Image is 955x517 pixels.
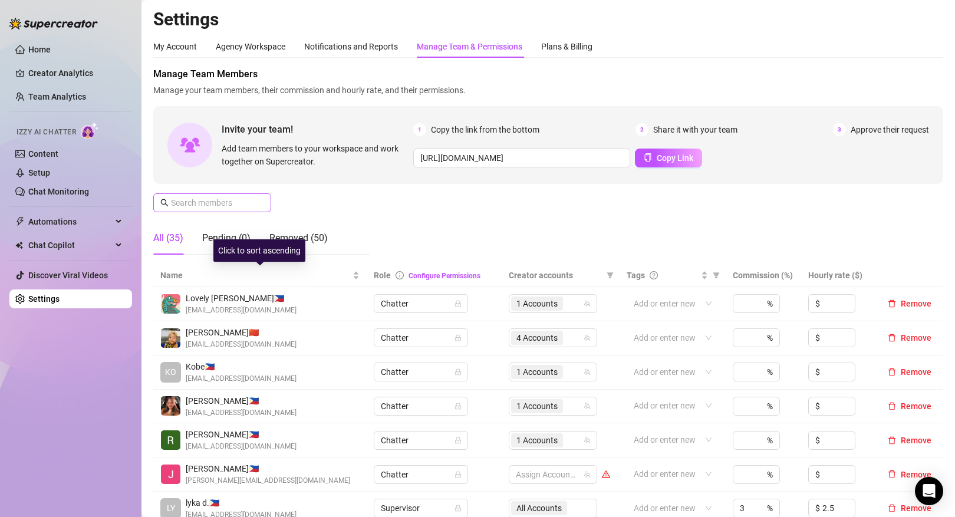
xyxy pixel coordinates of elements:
[417,40,522,53] div: Manage Team & Permissions
[710,266,722,284] span: filter
[28,236,112,255] span: Chat Copilot
[381,397,461,415] span: Chatter
[584,368,591,376] span: team
[161,430,180,450] img: Riza Joy Barrera
[541,40,592,53] div: Plans & Billing
[167,502,175,515] span: LY
[15,217,25,226] span: thunderbolt
[381,363,461,381] span: Chatter
[584,300,591,307] span: team
[186,428,297,441] span: [PERSON_NAME] 🇵🇭
[153,264,367,287] th: Name
[81,122,99,139] img: AI Chatter
[713,272,720,279] span: filter
[883,297,936,311] button: Remove
[602,470,610,478] span: warning
[584,403,591,410] span: team
[9,18,98,29] img: logo-BBDzfeDw.svg
[627,269,645,282] span: Tags
[160,199,169,207] span: search
[650,271,658,279] span: question-circle
[216,40,285,53] div: Agency Workspace
[153,8,943,31] h2: Settings
[883,501,936,515] button: Remove
[888,402,896,410] span: delete
[635,149,702,167] button: Copy Link
[833,123,846,136] span: 3
[604,266,616,284] span: filter
[17,127,76,138] span: Izzy AI Chatter
[28,271,108,280] a: Discover Viral Videos
[516,400,558,413] span: 1 Accounts
[186,407,297,419] span: [EMAIL_ADDRESS][DOMAIN_NAME]
[901,333,931,343] span: Remove
[455,368,462,376] span: lock
[901,503,931,513] span: Remove
[901,470,931,479] span: Remove
[28,187,89,196] a: Chat Monitoring
[304,40,398,53] div: Notifications and Reports
[153,40,197,53] div: My Account
[381,466,461,483] span: Chatter
[901,299,931,308] span: Remove
[726,264,801,287] th: Commission (%)
[901,436,931,445] span: Remove
[28,149,58,159] a: Content
[222,122,413,137] span: Invite your team!
[511,433,563,447] span: 1 Accounts
[455,334,462,341] span: lock
[160,269,350,282] span: Name
[883,433,936,447] button: Remove
[516,331,558,344] span: 4 Accounts
[888,504,896,512] span: delete
[153,84,943,97] span: Manage your team members, their commission and hourly rate, and their permissions.
[883,331,936,345] button: Remove
[888,470,896,478] span: delete
[186,292,297,305] span: Lovely [PERSON_NAME] 🇵🇭
[413,123,426,136] span: 1
[851,123,929,136] span: Approve their request
[28,294,60,304] a: Settings
[186,326,297,339] span: [PERSON_NAME] 🇨🇳
[883,467,936,482] button: Remove
[584,437,591,444] span: team
[644,153,652,162] span: copy
[455,505,462,512] span: lock
[511,399,563,413] span: 1 Accounts
[374,271,391,280] span: Role
[28,212,112,231] span: Automations
[516,434,558,447] span: 1 Accounts
[28,64,123,83] a: Creator Analytics
[653,123,737,136] span: Share it with your team
[186,441,297,452] span: [EMAIL_ADDRESS][DOMAIN_NAME]
[161,294,180,314] img: Lovely Gablines
[657,153,693,163] span: Copy Link
[381,432,461,449] span: Chatter
[607,272,614,279] span: filter
[186,462,350,475] span: [PERSON_NAME] 🇵🇭
[28,45,51,54] a: Home
[269,231,328,245] div: Removed (50)
[801,264,876,287] th: Hourly rate ($)
[213,239,305,262] div: Click to sort ascending
[381,499,461,517] span: Supervisor
[883,399,936,413] button: Remove
[381,329,461,347] span: Chatter
[584,334,591,341] span: team
[888,299,896,308] span: delete
[153,67,943,81] span: Manage Team Members
[165,365,176,378] span: KO
[888,368,896,376] span: delete
[409,272,480,280] a: Configure Permissions
[901,367,931,377] span: Remove
[915,477,943,505] div: Open Intercom Messenger
[186,339,297,350] span: [EMAIL_ADDRESS][DOMAIN_NAME]
[186,496,297,509] span: lyka d. 🇵🇭
[161,328,180,348] img: Yvanne Pingol
[516,297,558,310] span: 1 Accounts
[28,92,86,101] a: Team Analytics
[186,373,297,384] span: [EMAIL_ADDRESS][DOMAIN_NAME]
[455,471,462,478] span: lock
[511,331,563,345] span: 4 Accounts
[186,475,350,486] span: [PERSON_NAME][EMAIL_ADDRESS][DOMAIN_NAME]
